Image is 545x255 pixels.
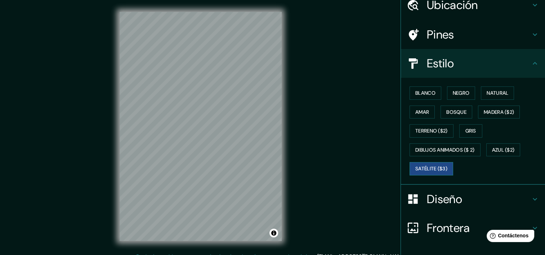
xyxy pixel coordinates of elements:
[410,162,453,175] button: Satélite ($3)
[415,146,475,155] font: Dibujos animados ($ 2)
[269,229,278,237] button: Alternar atribución
[481,86,514,100] button: Natural
[415,89,435,98] font: Blanco
[415,108,429,117] font: Amar
[453,89,470,98] font: Negro
[446,108,466,117] font: Bosque
[484,108,514,117] font: Madera ($2)
[427,192,531,206] h4: Diseño
[410,143,481,157] button: Dibujos animados ($ 2)
[481,227,537,247] iframe: Help widget launcher
[120,12,282,241] canvas: Mapa
[415,126,448,135] font: Terreno ($2)
[486,143,521,157] button: Azul ($2)
[478,106,520,119] button: Madera ($2)
[415,164,447,173] font: Satélite ($3)
[410,106,435,119] button: Amar
[401,49,545,78] div: Estilo
[465,126,476,135] font: Gris
[487,89,508,98] font: Natural
[492,146,515,155] font: Azul ($2)
[447,86,475,100] button: Negro
[410,124,454,138] button: Terreno ($2)
[401,20,545,49] div: Pines
[427,221,531,235] h4: Frontera
[401,214,545,242] div: Frontera
[459,124,482,138] button: Gris
[401,185,545,214] div: Diseño
[410,86,441,100] button: Blanco
[427,56,531,71] h4: Estilo
[427,27,531,42] h4: Pines
[441,106,472,119] button: Bosque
